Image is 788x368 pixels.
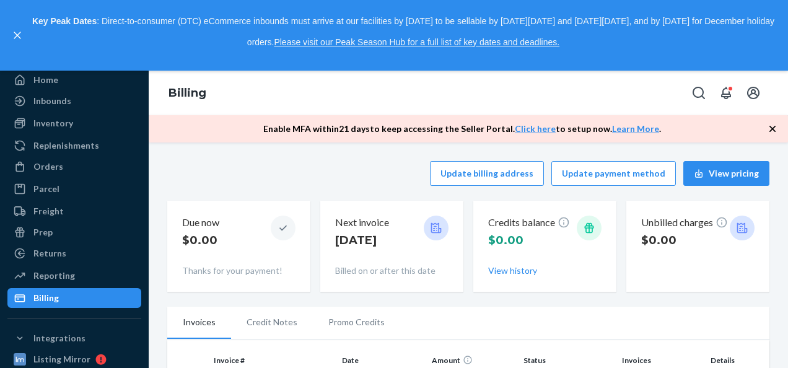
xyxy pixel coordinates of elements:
[7,288,141,308] a: Billing
[33,226,53,239] div: Prep
[335,232,389,248] p: [DATE]
[7,113,141,133] a: Inventory
[169,86,206,100] a: Billing
[7,179,141,199] a: Parcel
[231,307,313,338] li: Credit Notes
[33,117,73,129] div: Inventory
[33,183,59,195] div: Parcel
[7,157,141,177] a: Orders
[335,265,449,277] p: Billed on or after this date
[32,16,97,26] strong: Key Peak Dates
[612,123,659,134] a: Learn More
[182,216,219,230] p: Due now
[33,353,90,366] div: Listing Mirror
[641,232,728,248] p: $0.00
[11,29,24,42] button: close,
[741,81,766,105] button: Open account menu
[488,234,523,247] span: $0.00
[263,123,661,135] p: Enable MFA within 21 days to keep accessing the Seller Portal. to setup now. .
[641,216,728,230] p: Unbilled charges
[33,160,63,173] div: Orders
[30,11,777,53] p: : Direct-to-consumer (DTC) eCommerce inbounds must arrive at our facilities by [DATE] to be sella...
[33,74,58,86] div: Home
[7,243,141,263] a: Returns
[683,161,769,186] button: View pricing
[515,123,556,134] a: Click here
[7,91,141,111] a: Inbounds
[182,265,295,277] p: Thanks for your payment!
[7,70,141,90] a: Home
[686,81,711,105] button: Open Search Box
[551,161,676,186] button: Update payment method
[714,81,738,105] button: Open notifications
[33,95,71,107] div: Inbounds
[7,136,141,156] a: Replenishments
[335,216,389,230] p: Next invoice
[33,139,99,152] div: Replenishments
[488,265,537,277] button: View history
[167,307,231,339] li: Invoices
[313,307,400,338] li: Promo Credits
[182,232,219,248] p: $0.00
[7,328,141,348] button: Integrations
[274,37,559,47] a: Please visit our Peak Season Hub for a full list of key dates and deadlines.
[33,269,75,282] div: Reporting
[430,161,544,186] button: Update billing address
[7,201,141,221] a: Freight
[33,332,85,344] div: Integrations
[7,222,141,242] a: Prep
[33,292,59,304] div: Billing
[159,76,216,112] ol: breadcrumbs
[488,216,570,230] p: Credits balance
[33,247,66,260] div: Returns
[7,266,141,286] a: Reporting
[33,205,64,217] div: Freight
